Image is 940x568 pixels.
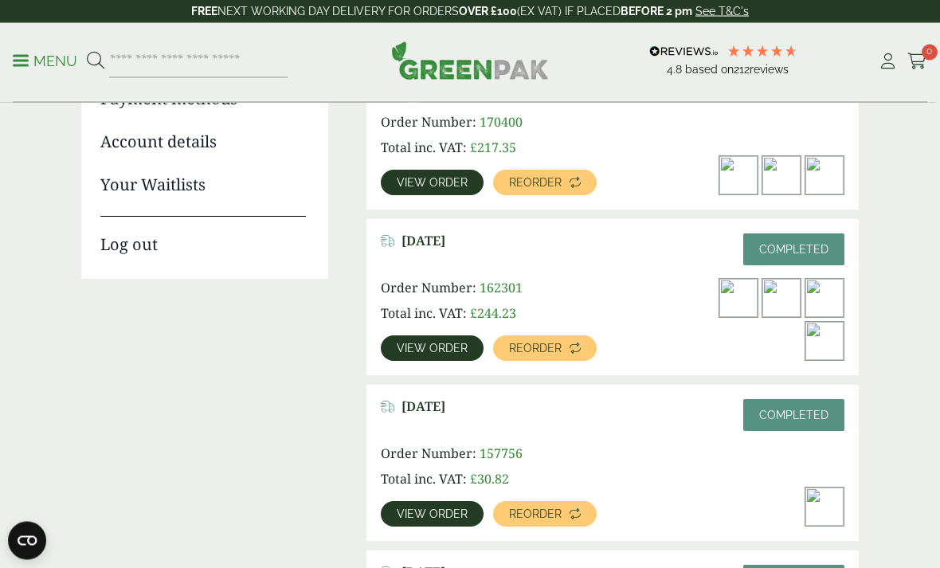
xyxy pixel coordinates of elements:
span: Order Number: [381,114,476,131]
a: View order [381,502,484,527]
span: 157756 [480,445,523,463]
a: Menu [13,52,77,68]
img: Medium-Black-Chicken-Box-Large-1-300x200.jpg [805,280,844,318]
a: 0 [907,49,927,73]
span: £ [470,139,477,157]
img: dsc_4133a_8-300x200.jpg [805,488,844,527]
strong: OVER £100 [459,5,517,18]
a: Reorder [493,170,597,196]
span: [DATE] [401,234,445,249]
a: Log out [100,217,306,257]
span: [DATE] [401,400,445,415]
img: Burger-Box-Black-Large-300x200.jpg [762,157,801,195]
img: REVIEWS.io [649,46,719,57]
span: 170400 [480,114,523,131]
img: IMG_5668-300x200.jpg [719,157,758,195]
a: Account details [100,131,306,155]
span: Total inc. VAT: [381,305,467,323]
img: Medium-Black-Chicken-Box-Large-1-300x200.jpg [805,157,844,195]
a: View order [381,170,484,196]
a: See T&C's [695,5,749,18]
span: Reorder [509,343,562,355]
button: Open CMP widget [8,522,46,560]
a: Your Waitlists [100,174,306,198]
span: reviews [750,63,789,76]
img: IMG_5668-300x200.jpg [805,323,844,361]
span: Completed [759,409,828,422]
a: View order [381,336,484,362]
img: GreenPak Supplies [391,41,549,80]
span: Reorder [509,178,562,189]
span: Total inc. VAT: [381,139,467,157]
span: 4.8 [667,63,685,76]
a: Reorder [493,336,597,362]
span: Based on [685,63,734,76]
span: Order Number: [381,280,476,297]
p: Menu [13,52,77,71]
a: Reorder [493,502,597,527]
div: 4.79 Stars [727,44,798,58]
span: 162301 [480,280,523,297]
i: My Account [878,53,898,69]
bdi: 30.82 [470,471,509,488]
span: 0 [922,45,938,61]
span: Total inc. VAT: [381,471,467,488]
span: View order [397,343,468,355]
span: £ [470,471,477,488]
i: Cart [907,53,927,69]
span: £ [470,305,477,323]
span: Reorder [509,509,562,520]
img: Burger-Box-Black-Large-300x200.jpg [719,280,758,318]
strong: FREE [191,5,217,18]
img: Small-Black-Chicken-Box-Large-2-300x200.jpg [762,280,801,318]
bdi: 244.23 [470,305,516,323]
bdi: 217.35 [470,139,516,157]
span: View order [397,509,468,520]
strong: BEFORE 2 pm [621,5,692,18]
span: Order Number: [381,445,476,463]
span: View order [397,178,468,189]
span: 212 [734,63,750,76]
span: Completed [759,244,828,257]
